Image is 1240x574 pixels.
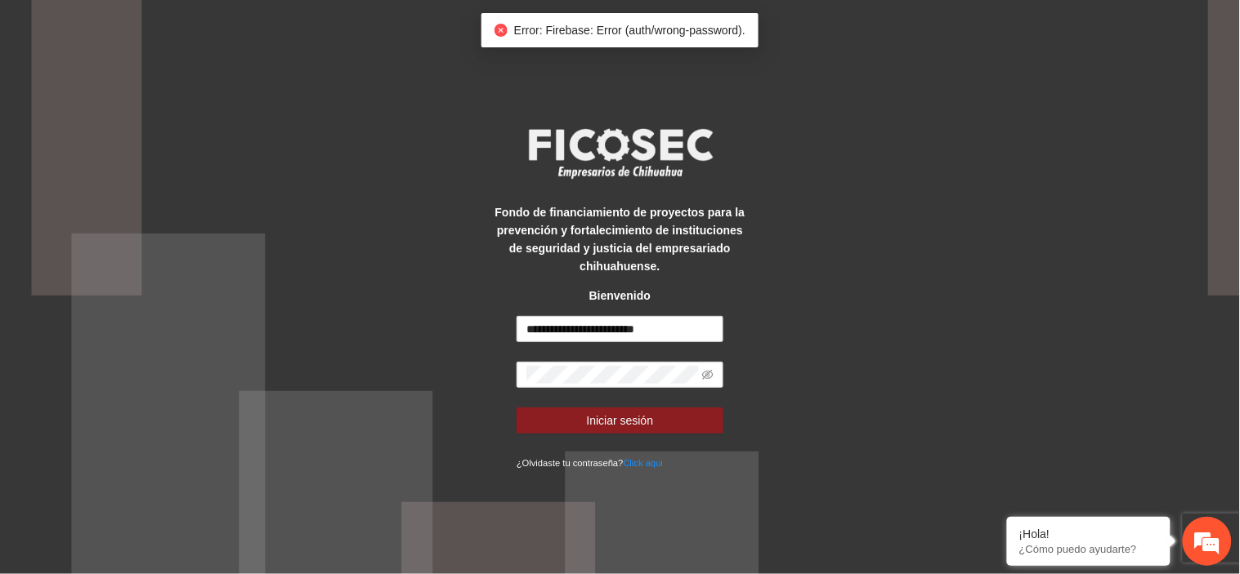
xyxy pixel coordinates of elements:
[517,407,723,434] button: Iniciar sesión
[1019,543,1158,555] p: ¿Cómo puedo ayudarte?
[514,24,745,37] span: Error: Firebase: Error (auth/wrong-password).
[495,24,508,37] span: close-circle
[8,393,311,450] textarea: Escriba su mensaje y pulse “Intro”
[495,206,745,273] strong: Fondo de financiamiento de proyectos para la prevención y fortalecimiento de instituciones de seg...
[624,458,664,468] a: Click aqui
[518,123,723,184] img: logo
[95,191,226,356] span: Estamos en línea.
[268,8,307,47] div: Minimizar ventana de chat en vivo
[702,369,714,380] span: eye-invisible
[1019,527,1158,541] div: ¡Hola!
[589,289,651,302] strong: Bienvenido
[85,83,275,105] div: Chatee con nosotros ahora
[587,412,654,429] span: Iniciar sesión
[517,458,663,468] small: ¿Olvidaste tu contraseña?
